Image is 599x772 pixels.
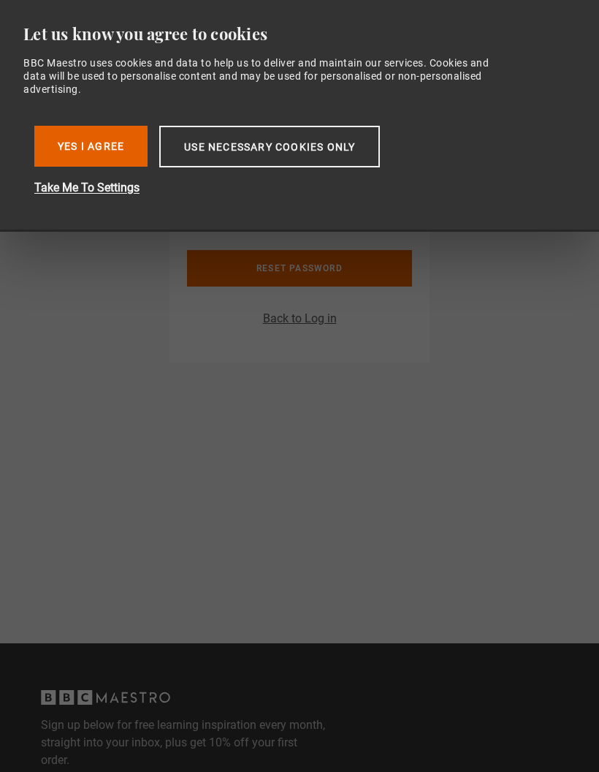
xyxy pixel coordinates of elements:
button: Take Me To Settings [34,179,502,197]
a: BBC Maestro, back to top [41,695,170,709]
button: Yes I Agree [34,126,148,167]
svg: BBC Maestro, back to top [41,690,170,705]
div: Let us know you agree to cookies [23,23,564,45]
button: Use necessary cookies only [159,126,380,167]
button: Reset password [187,250,412,287]
label: Sign up below for free learning inspiration every month, straight into your inbox, plus get 10% o... [41,716,362,769]
a: Back to Log in [263,311,337,325]
div: BBC Maestro uses cookies and data to help us to deliver and maintain our services. Cookies and da... [23,56,510,96]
